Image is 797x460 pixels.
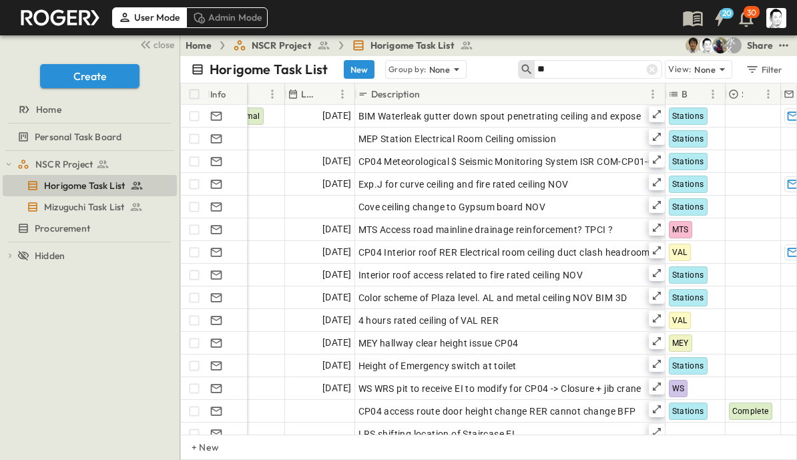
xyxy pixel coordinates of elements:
[35,158,93,171] span: NSCR Project
[732,407,769,416] span: Complete
[154,38,174,51] span: close
[358,382,641,395] span: WS WRS pit to receive EI to modify for CP04 -> Closure + jib crane
[3,218,177,239] div: Procurementtest
[352,39,473,52] a: Horigome Task List
[358,336,519,350] span: MEY hallway clear height issue CP04
[44,200,124,214] span: Mizuguchi Task List
[250,87,264,101] button: Sort
[322,222,351,237] span: [DATE]
[358,359,517,373] span: Height of Emergency switch at toilet
[344,60,374,79] button: New
[766,8,786,28] img: Profile Picture
[358,314,499,327] span: 4 hours rated ceiling of VAL RER
[672,407,704,416] span: Stations
[358,427,515,441] span: LRS shifting location of Staircase EI
[672,134,704,144] span: Stations
[776,37,792,53] button: test
[35,249,65,262] span: Hidden
[690,87,705,101] button: Sort
[358,291,627,304] span: Color scheme of Plaza level. AL and metal ceiling NOV BIM 3D
[112,7,186,27] div: User Mode
[322,290,351,305] span: [DATE]
[358,132,557,146] span: MEP Station Electrical Room Ceiling omission
[322,381,351,396] span: [DATE]
[760,86,776,102] button: Menu
[672,248,688,257] span: VAL
[252,39,312,52] span: NSCR Project
[740,60,786,79] button: Filter
[322,176,351,192] span: [DATE]
[3,198,174,216] a: Mizuguchi Task List
[745,62,783,77] div: Filter
[722,8,732,19] h6: 20
[322,312,351,328] span: [DATE]
[747,39,773,52] div: Share
[44,179,125,192] span: Horigome Task List
[264,86,280,102] button: Menu
[322,108,351,124] span: [DATE]
[320,87,334,101] button: Sort
[210,75,226,113] div: Info
[40,64,140,88] button: Create
[672,361,704,371] span: Stations
[3,219,174,238] a: Procurement
[322,244,351,260] span: [DATE]
[682,87,688,101] p: Buildings
[208,83,248,105] div: Info
[358,155,666,168] span: CP04 Meteorological $ Seismic Monitoring System ISR COM-CP01-005
[358,109,641,123] span: BIM Waterleak gutter down spout penetrating ceiling and expose
[686,37,702,53] img: 戸島 太一 (T.TOJIMA) (tzmtit00@pub.taisei.co.jp)
[186,7,268,27] div: Admin Mode
[358,223,613,236] span: MTS Access road mainline drainage reinforcement? TPCI ?
[322,358,351,373] span: [DATE]
[17,155,174,174] a: NSCR Project
[358,178,569,191] span: Exp.J for curve ceiling and fire rated ceiling NOV
[3,126,177,148] div: Personal Task Boardtest
[322,154,351,169] span: [DATE]
[694,63,716,76] p: None
[712,37,728,53] img: Joshua Whisenant (josh@tryroger.com)
[3,196,177,218] div: Mizuguchi Task Listtest
[322,267,351,282] span: [DATE]
[3,128,174,146] a: Personal Task Board
[3,154,177,175] div: NSCR Projecttest
[423,87,437,101] button: Sort
[358,268,583,282] span: Interior roof access related to fire rated ceiling NOV
[334,86,350,102] button: Menu
[134,35,177,53] button: close
[672,225,689,234] span: MTS
[186,39,481,52] nav: breadcrumbs
[699,37,715,53] img: 堀米 康介(K.HORIGOME) (horigome@bcd.taisei.co.jp)
[747,7,756,18] p: 30
[726,37,742,53] div: 水口 浩一 (MIZUGUCHI Koichi) (mizuguti@bcd.taisei.co.jp)
[672,293,704,302] span: Stations
[668,62,692,77] p: View:
[672,202,704,212] span: Stations
[35,222,90,235] span: Procurement
[3,100,174,119] a: Home
[358,200,546,214] span: Cove ceiling change to Gypsum board NOV
[672,384,685,393] span: WS
[672,270,704,280] span: Stations
[233,39,330,52] a: NSCR Project
[36,103,61,116] span: Home
[746,87,760,101] button: Sort
[672,157,704,166] span: Stations
[371,87,420,101] p: Description
[358,405,636,418] span: CP04 access route door height change RER cannot change BFP
[388,63,427,76] p: Group by:
[672,180,704,189] span: Stations
[645,86,661,102] button: Menu
[705,86,721,102] button: Menu
[672,338,689,348] span: MEY
[672,111,704,121] span: Stations
[3,176,174,195] a: Horigome Task List
[322,335,351,351] span: [DATE]
[429,63,451,76] p: None
[742,87,743,101] p: Status
[3,175,177,196] div: Horigome Task Listtest
[672,316,688,325] span: VAL
[370,39,455,52] span: Horigome Task List
[210,60,328,79] p: Horigome Task List
[35,130,121,144] span: Personal Task Board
